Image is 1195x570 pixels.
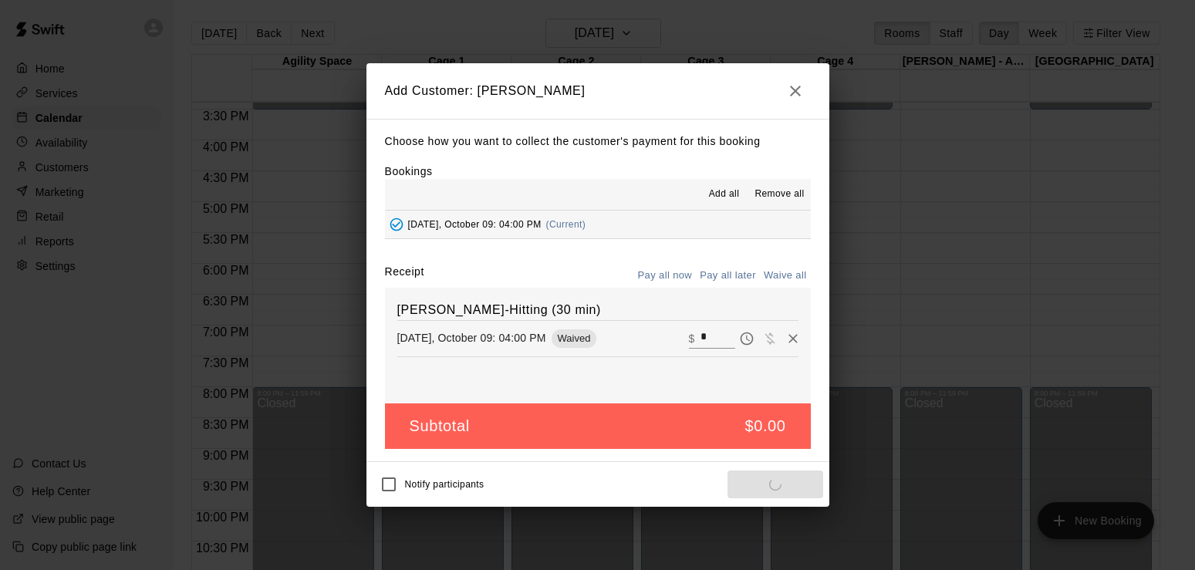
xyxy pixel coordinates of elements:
[552,332,597,344] span: Waived
[699,182,748,207] button: Add all
[385,165,433,177] label: Bookings
[696,264,760,288] button: Pay all later
[689,331,695,346] p: $
[546,219,586,230] span: (Current)
[385,132,811,151] p: Choose how you want to collect the customer's payment for this booking
[754,187,804,202] span: Remove all
[748,182,810,207] button: Remove all
[397,300,798,320] h6: [PERSON_NAME]-Hitting (30 min)
[781,327,805,350] button: Remove
[408,219,542,230] span: [DATE], October 09: 04:00 PM
[397,330,546,346] p: [DATE], October 09: 04:00 PM
[758,331,781,344] span: Waive payment
[760,264,811,288] button: Waive all
[735,331,758,344] span: Pay later
[385,211,811,239] button: Added - Collect Payment[DATE], October 09: 04:00 PM(Current)
[744,416,785,437] h5: $0.00
[709,187,740,202] span: Add all
[634,264,697,288] button: Pay all now
[405,479,484,490] span: Notify participants
[410,416,470,437] h5: Subtotal
[385,264,424,288] label: Receipt
[385,213,408,236] button: Added - Collect Payment
[366,63,829,119] h2: Add Customer: [PERSON_NAME]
